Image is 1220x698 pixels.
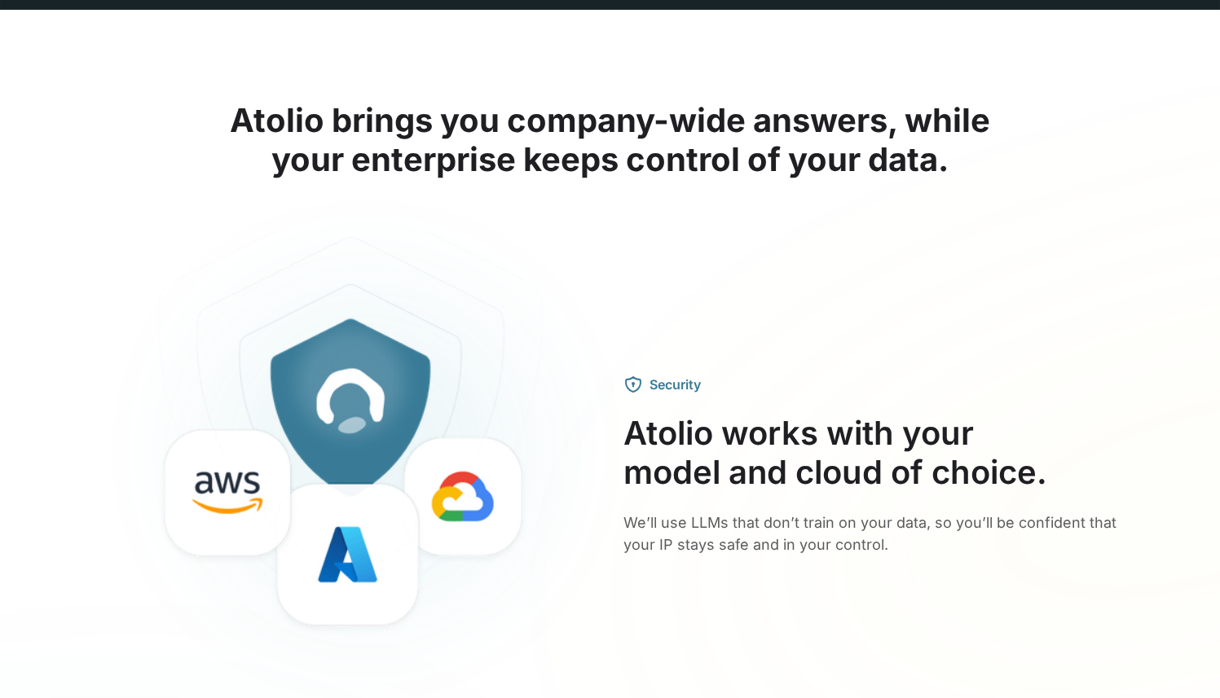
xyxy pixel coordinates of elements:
[89,101,1132,179] h2: Atolio brings you company-wide answers, while your enterprise keeps control of your data.
[623,414,1132,492] h3: Atolio works with your model and cloud of choice.
[623,511,1132,555] p: We’ll use LLMs that don’t train on your data, so you’ll be confident that your IP stays safe and ...
[1139,620,1220,698] iframe: Chat Widget
[650,375,701,394] div: Security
